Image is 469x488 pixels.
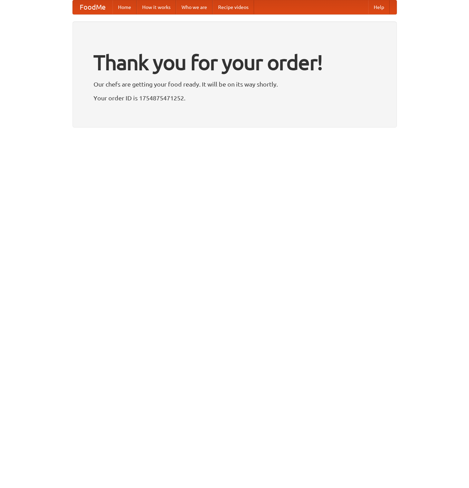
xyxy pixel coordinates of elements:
a: Help [368,0,390,14]
a: Who we are [176,0,213,14]
p: Your order ID is 1754875471252. [94,93,376,103]
a: Recipe videos [213,0,254,14]
a: FoodMe [73,0,113,14]
h1: Thank you for your order! [94,46,376,79]
a: How it works [137,0,176,14]
a: Home [113,0,137,14]
p: Our chefs are getting your food ready. It will be on its way shortly. [94,79,376,89]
